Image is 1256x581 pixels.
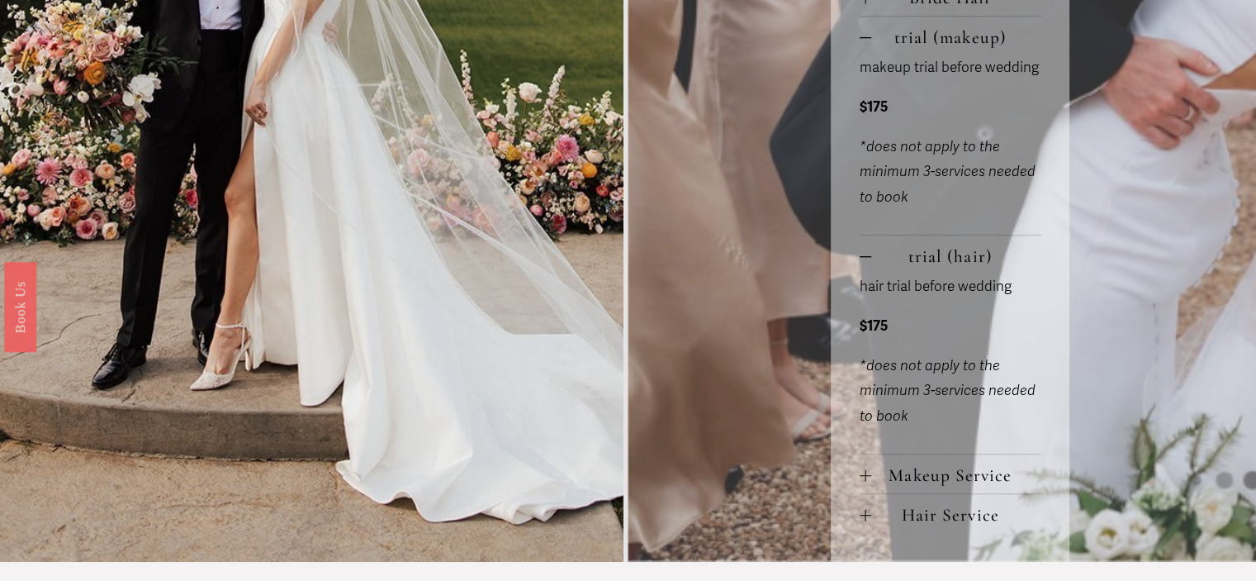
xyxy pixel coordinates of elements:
[860,236,1041,274] button: trial (hair)
[860,357,1036,425] em: *does not apply to the minimum 3-services needed to book
[860,138,1036,206] em: *does not apply to the minimum 3-services needed to book
[860,55,1041,235] div: trial (makeup)
[860,55,1041,81] p: makeup trial before wedding
[860,274,1041,454] div: trial (hair)
[860,17,1041,55] button: trial (makeup)
[871,26,1041,48] span: trial (makeup)
[871,464,1041,486] span: Makeup Service
[860,317,889,335] strong: $175
[860,455,1041,493] button: Makeup Service
[860,98,889,116] strong: $175
[4,261,36,351] a: Book Us
[860,274,1041,300] p: hair trial before wedding
[860,494,1041,533] button: Hair Service
[871,245,1041,267] span: trial (hair)
[871,504,1041,526] span: Hair Service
